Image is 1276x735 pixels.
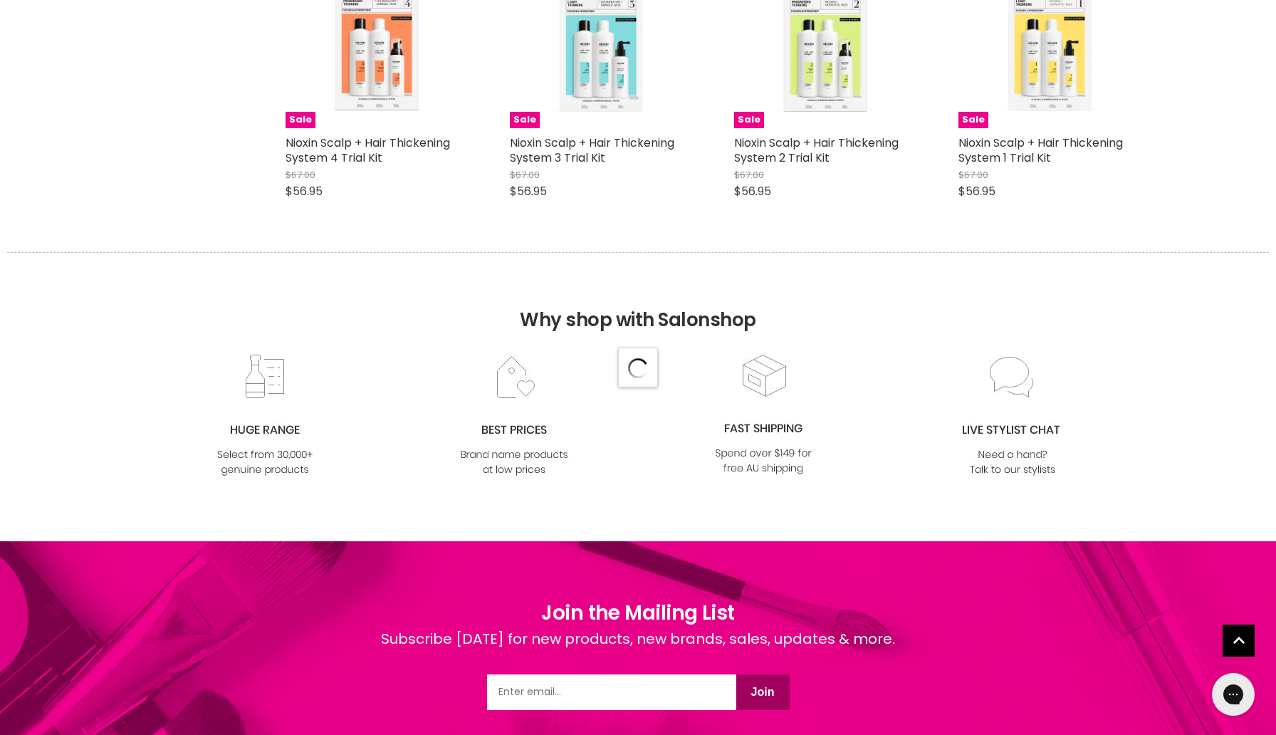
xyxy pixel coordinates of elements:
[955,354,1070,479] img: chat_c0a1c8f7-3133-4fc6-855f-7264552747f6.jpg
[734,112,764,128] span: Sale
[958,112,988,128] span: Sale
[286,135,450,166] a: Nioxin Scalp + Hair Thickening System 4 Trial Kit
[1205,668,1262,721] iframe: Gorgias live chat messenger
[510,168,540,182] span: $67.00
[734,135,899,166] a: Nioxin Scalp + Hair Thickening System 2 Trial Kit
[736,674,790,710] button: Join
[7,252,1269,353] h2: Why shop with Salonshop
[1223,625,1255,662] span: Back to top
[958,168,988,182] span: $67.00
[510,183,547,199] span: $56.95
[1223,625,1255,657] a: Back to top
[958,183,995,199] span: $56.95
[286,168,315,182] span: $67.00
[706,353,821,477] img: fast.jpg
[286,183,323,199] span: $56.95
[510,112,540,128] span: Sale
[381,598,895,628] h1: Join the Mailing List
[734,168,764,182] span: $67.00
[286,112,315,128] span: Sale
[381,628,895,674] div: Subscribe [DATE] for new products, new brands, sales, updates & more.
[207,354,323,479] img: range2_8cf790d4-220e-469f-917d-a18fed3854b6.jpg
[734,183,771,199] span: $56.95
[958,135,1123,166] a: Nioxin Scalp + Hair Thickening System 1 Trial Kit
[487,674,736,710] input: Email
[510,135,674,166] a: Nioxin Scalp + Hair Thickening System 3 Trial Kit
[456,354,572,479] img: prices.jpg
